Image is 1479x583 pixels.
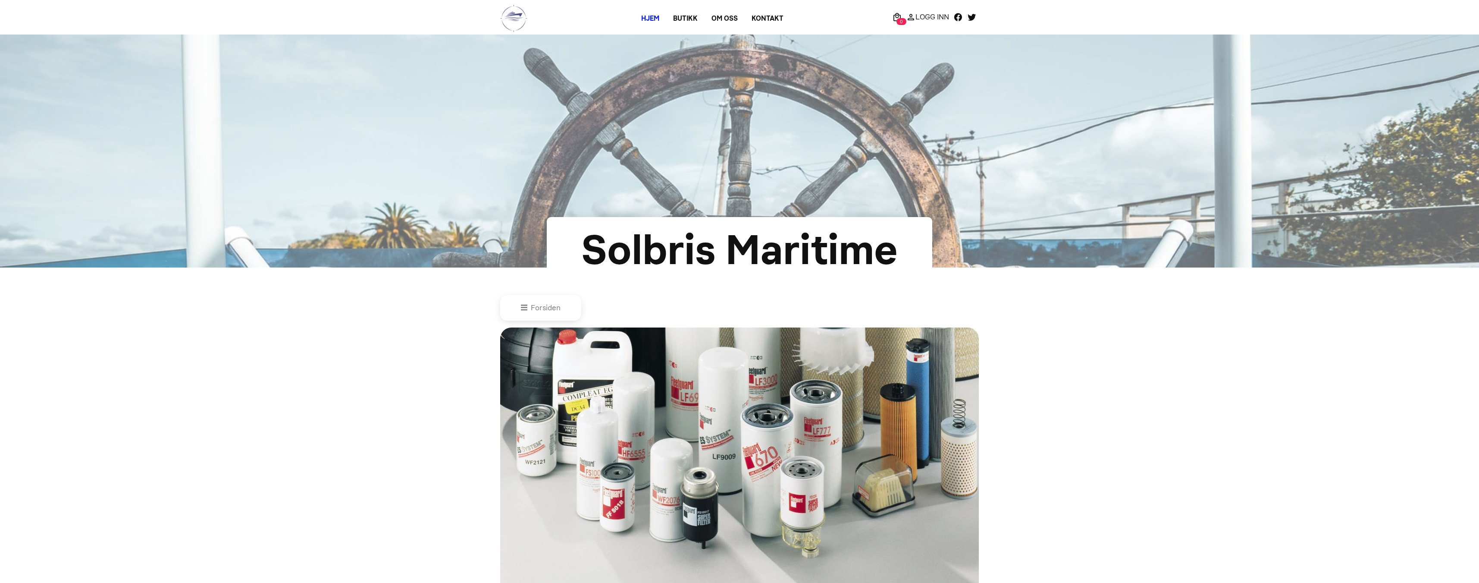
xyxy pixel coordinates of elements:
div: Solbris Maritime [575,219,904,281]
a: Butikk [666,11,705,26]
nav: breadcrumb [500,295,979,320]
a: Om oss [705,11,745,26]
a: Forsiden [521,303,561,312]
a: Logg Inn [904,12,951,22]
a: 0 [890,12,904,22]
a: Kontakt [745,11,790,26]
img: logo [500,4,527,32]
a: Hjem [634,11,666,26]
span: 0 [896,18,906,25]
